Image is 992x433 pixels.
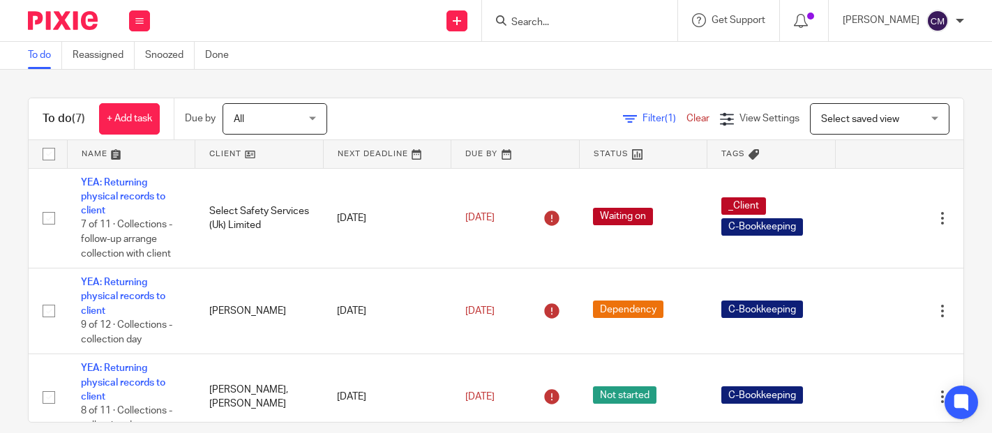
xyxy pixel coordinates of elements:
span: View Settings [739,114,799,123]
span: (1) [665,114,676,123]
span: Dependency [593,301,663,318]
span: [DATE] [465,213,495,223]
td: [PERSON_NAME] [195,268,324,354]
span: Not started [593,386,656,404]
span: (7) [72,113,85,124]
span: C-Bookkeeping [721,301,803,318]
td: [DATE] [323,268,451,354]
span: Tags [721,150,745,158]
a: To do [28,42,62,69]
span: _Client [721,197,766,215]
input: Search [510,17,636,29]
a: Reassigned [73,42,135,69]
a: Snoozed [145,42,195,69]
td: Select Safety Services (Uk) Limited [195,168,324,268]
span: [DATE] [465,392,495,402]
a: + Add task [99,103,160,135]
a: Clear [686,114,709,123]
a: YEA: Returning physical records to client [81,278,165,316]
span: All [234,114,244,124]
span: Waiting on [593,208,653,225]
p: [PERSON_NAME] [843,13,919,27]
span: Select saved view [821,114,899,124]
span: Filter [642,114,686,123]
span: C-Bookkeeping [721,386,803,404]
span: C-Bookkeeping [721,218,803,236]
a: Done [205,42,239,69]
span: Get Support [712,15,765,25]
span: 8 of 11 · Collections - collection day [81,406,172,430]
span: 9 of 12 · Collections - collection day [81,320,172,344]
img: Pixie [28,11,98,30]
td: [DATE] [323,168,451,268]
span: [DATE] [465,306,495,316]
p: Due by [185,112,216,126]
a: YEA: Returning physical records to client [81,363,165,402]
h1: To do [43,112,85,126]
span: 7 of 11 · Collections - follow-up arrange collection with client [81,220,172,259]
a: YEA: Returning physical records to client [81,178,165,216]
img: svg%3E [926,10,949,32]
